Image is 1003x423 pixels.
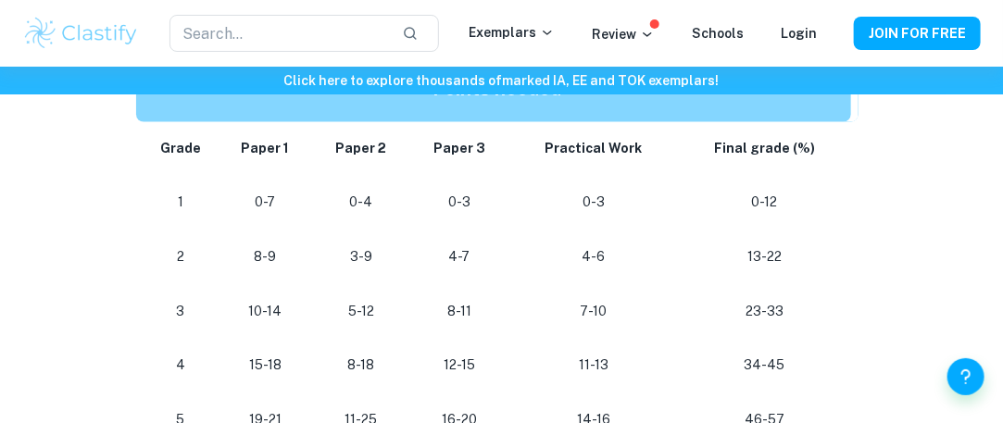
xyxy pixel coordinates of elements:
[523,191,664,216] p: 0-3
[692,26,744,41] a: Schools
[327,300,395,325] p: 5-12
[425,354,495,379] p: 12-15
[241,142,289,156] strong: Paper 1
[523,245,664,270] p: 4-6
[425,191,495,216] p: 0-3
[425,245,495,270] p: 4-7
[232,354,297,379] p: 15-18
[545,142,643,156] strong: Practical Work
[232,300,297,325] p: 10-14
[327,191,395,216] p: 0-4
[433,79,561,101] strong: Points needed
[232,245,297,270] p: 8-9
[694,191,836,216] p: 0-12
[854,17,981,50] button: JOIN FOR FREE
[169,15,387,52] input: Search...
[158,245,203,270] p: 2
[158,354,203,379] p: 4
[327,245,395,270] p: 3-9
[433,142,485,156] strong: Paper 3
[232,191,297,216] p: 0-7
[22,15,140,52] img: Clastify logo
[714,142,815,156] strong: Final grade (%)
[158,191,203,216] p: 1
[523,300,664,325] p: 7-10
[694,354,836,379] p: 34-45
[694,245,836,270] p: 13-22
[425,300,495,325] p: 8-11
[327,354,395,379] p: 8-18
[160,142,201,156] strong: Grade
[4,70,999,91] h6: Click here to explore thousands of marked IA, EE and TOK exemplars !
[592,24,655,44] p: Review
[158,300,203,325] p: 3
[523,354,664,379] p: 11-13
[469,22,555,43] p: Exemplars
[694,300,836,325] p: 23-33
[947,358,984,395] button: Help and Feedback
[336,142,387,156] strong: Paper 2
[781,26,817,41] a: Login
